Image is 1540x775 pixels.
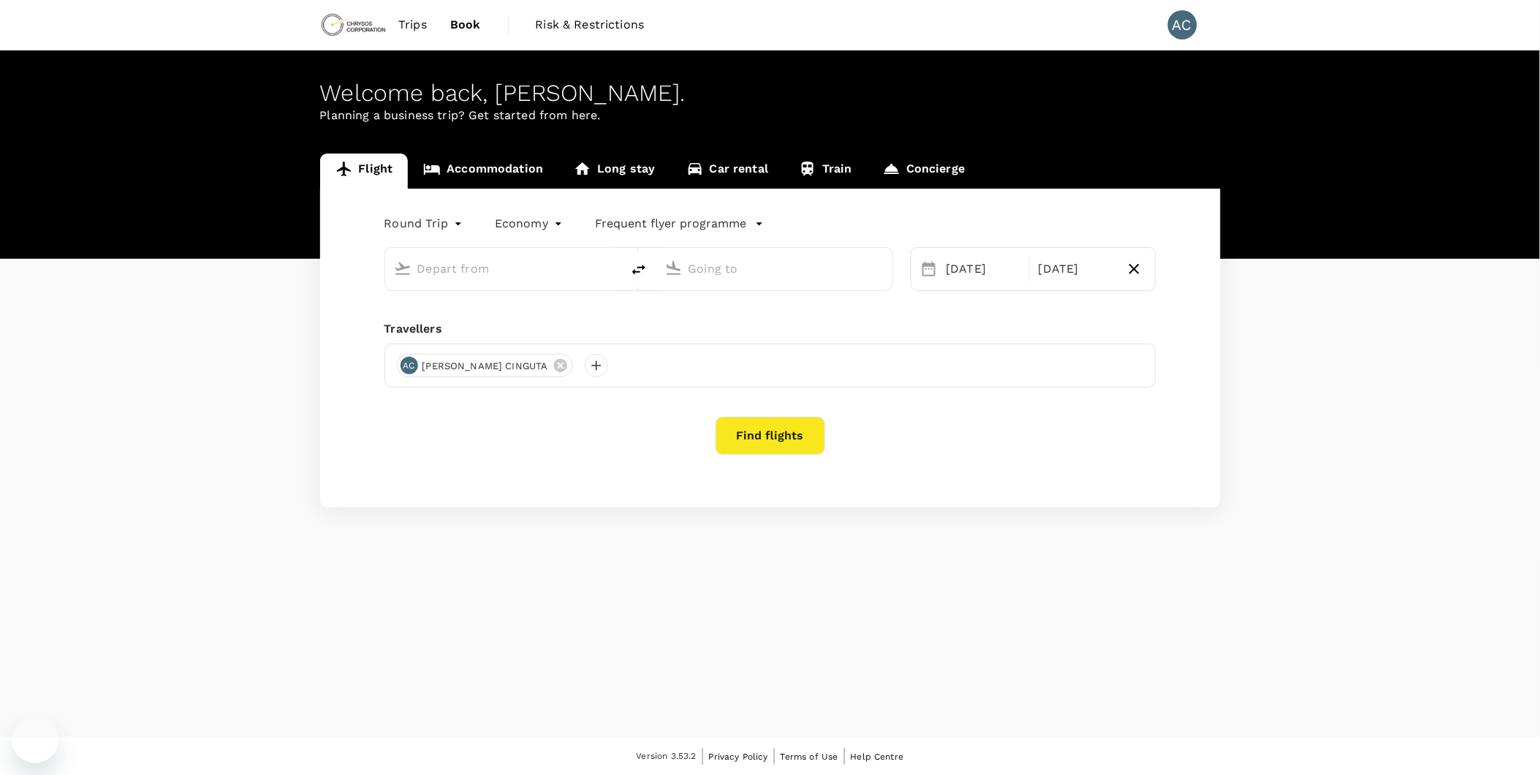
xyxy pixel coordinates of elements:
div: [DATE] [1033,254,1119,284]
div: Welcome back , [PERSON_NAME] . [320,80,1221,107]
span: Version 3.53.2 [637,749,697,764]
a: Long stay [558,154,670,189]
a: Accommodation [408,154,558,189]
a: Train [784,154,868,189]
a: Privacy Policy [709,749,768,765]
span: Terms of Use [781,752,838,762]
span: Trips [398,16,427,34]
span: Help Centre [851,752,904,762]
input: Going to [689,257,862,280]
button: Frequent flyer programme [595,215,764,232]
span: Privacy Policy [709,752,768,762]
div: Travellers [384,320,1156,338]
iframe: Button to launch messaging window [12,717,58,763]
span: [PERSON_NAME] CINGUTA [414,359,557,374]
span: Book [450,16,481,34]
a: Concierge [868,154,980,189]
input: Depart from [417,257,591,280]
button: Find flights [716,417,825,455]
div: AC[PERSON_NAME] CINGUTA [397,354,573,377]
button: delete [621,252,656,287]
div: Economy [495,212,566,235]
div: [DATE] [941,254,1027,284]
div: AC [1168,10,1197,39]
div: AC [401,357,418,374]
a: Help Centre [851,749,904,765]
img: Chrysos Corporation [320,9,387,41]
button: Open [611,267,614,270]
a: Terms of Use [781,749,838,765]
div: Round Trip [384,212,466,235]
a: Flight [320,154,409,189]
a: Car rental [671,154,784,189]
p: Planning a business trip? Get started from here. [320,107,1221,124]
button: Open [882,267,885,270]
span: Risk & Restrictions [536,16,645,34]
p: Frequent flyer programme [595,215,746,232]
